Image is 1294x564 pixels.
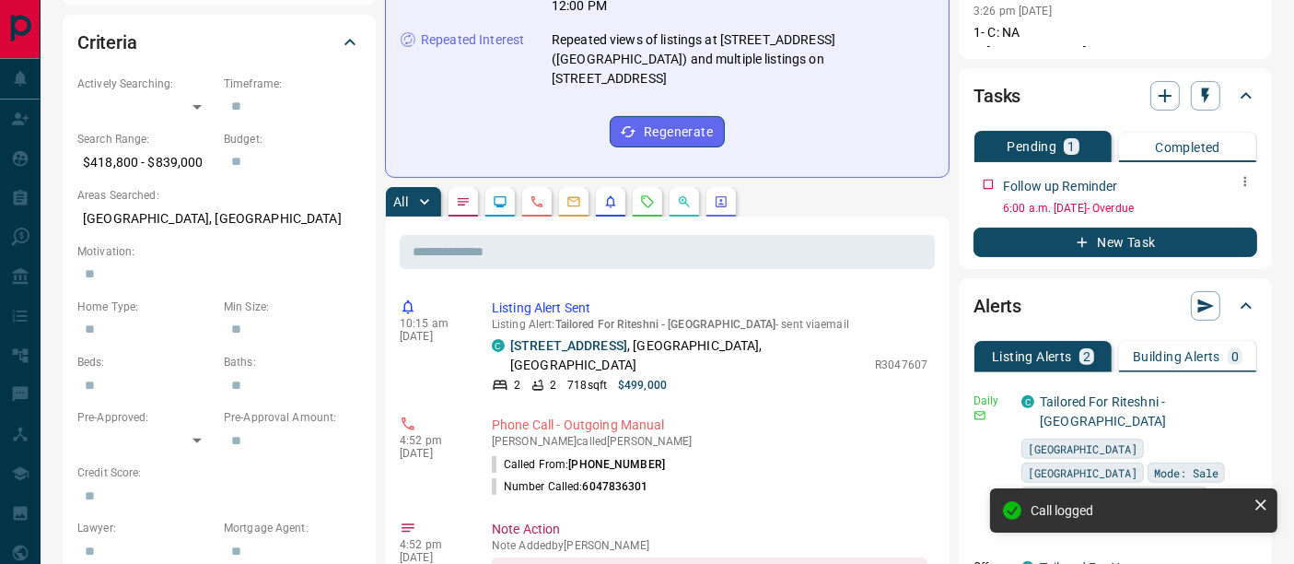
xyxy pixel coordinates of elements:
p: All [393,195,408,208]
p: Areas Searched: [77,187,361,204]
span: Tailored For Riteshni - [GEOGRAPHIC_DATA] [555,318,776,331]
p: Lawyer: [77,520,215,536]
p: Min Size: [224,299,361,315]
p: Building Alerts [1133,350,1220,363]
p: [DATE] [400,330,464,343]
p: Timeframe: [224,76,361,92]
p: [GEOGRAPHIC_DATA], [GEOGRAPHIC_DATA] [77,204,361,234]
h2: Criteria [77,28,137,57]
p: Pending [1008,140,1057,153]
p: Baths: [224,354,361,370]
p: Daily [973,393,1010,409]
svg: Agent Actions [714,194,729,209]
p: [DATE] [400,551,464,564]
p: Search Range: [77,131,215,147]
button: Regenerate [610,116,725,147]
span: [GEOGRAPHIC_DATA] [1028,440,1137,458]
p: 2 [550,377,556,394]
p: 4:52 pm [400,434,464,447]
p: 0 [1231,350,1239,363]
p: Phone Call - Outgoing Manual [492,416,927,435]
svg: Emails [566,194,581,209]
span: 6047836301 [583,480,648,493]
p: Home Type: [77,299,215,315]
p: Listing Alert : - sent via email [492,318,927,331]
p: Repeated views of listings at [STREET_ADDRESS] ([GEOGRAPHIC_DATA]) and multiple listings on [STRE... [552,30,934,88]
p: [PERSON_NAME] called [PERSON_NAME] [492,435,927,448]
p: Listing Alert Sent [492,299,927,318]
p: Note Added by [PERSON_NAME] [492,539,927,552]
p: R3047607 [875,357,927,373]
svg: Notes [456,194,471,209]
p: 2 [1083,350,1090,363]
p: Credit Score: [77,464,361,481]
p: 1 [1067,140,1075,153]
div: condos.ca [492,339,505,352]
div: Criteria [77,20,361,65]
p: Called From: [492,456,665,473]
span: [GEOGRAPHIC_DATA] [1028,464,1137,482]
svg: Opportunities [677,194,692,209]
p: Number Called: [492,478,648,495]
p: 10:15 am [400,317,464,330]
p: $418,800 - $839,000 [77,147,215,178]
svg: Lead Browsing Activity [493,194,507,209]
svg: Requests [640,194,655,209]
h2: Alerts [973,291,1021,321]
div: condos.ca [1021,395,1034,408]
div: Call logged [1031,503,1246,518]
p: Follow up Reminder [1003,177,1117,196]
svg: Listing Alerts [603,194,618,209]
p: Pre-Approval Amount: [224,409,361,426]
p: 3:26 pm [DATE] [973,5,1052,18]
p: Actively Searching: [77,76,215,92]
div: Alerts [973,284,1257,328]
p: Repeated Interest [421,30,524,50]
p: Note Action [492,520,927,539]
p: 4:52 pm [400,538,464,551]
p: Completed [1155,141,1220,154]
p: $499,000 [618,377,667,394]
button: New Task [973,228,1257,257]
p: Mortgage Agent: [224,520,361,536]
div: Tasks [973,74,1257,118]
h2: Tasks [973,81,1020,111]
p: Motivation: [77,243,361,260]
p: [DATE] [400,447,464,460]
p: 6:00 a.m. [DATE] - Overdue [1003,200,1257,217]
svg: Email [973,409,986,422]
p: Listing Alerts [992,350,1072,363]
p: Budget: [224,131,361,147]
a: [STREET_ADDRESS] [510,338,627,353]
p: Beds: [77,354,215,370]
a: Tailored For Riteshni - [GEOGRAPHIC_DATA] [1040,394,1166,429]
p: , [GEOGRAPHIC_DATA], [GEOGRAPHIC_DATA] [510,336,866,375]
p: 1- C: NA E: [DOMAIN_NAME] LA: [GEOGRAPHIC_DATA] [973,23,1257,81]
p: 2 [514,377,520,394]
p: Pre-Approved: [77,409,215,426]
svg: Calls [530,194,544,209]
span: [PHONE_NUMBER] [568,458,665,471]
p: 718 sqft [567,377,607,394]
span: Mode: Sale [1154,464,1218,482]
